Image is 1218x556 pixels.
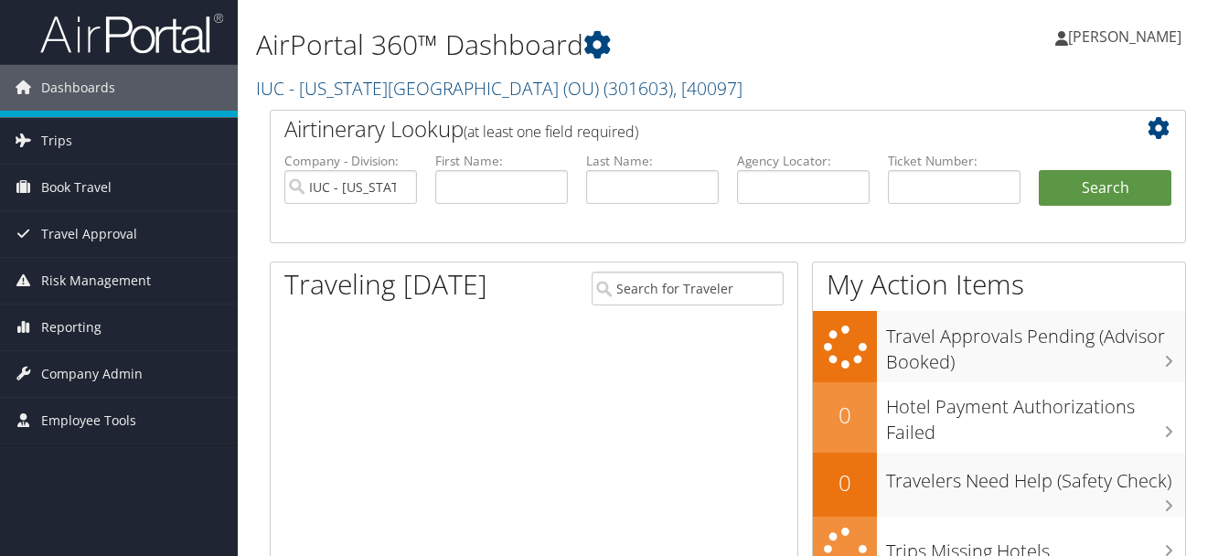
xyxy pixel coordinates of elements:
span: , [ 40097 ] [673,76,743,101]
h3: Travel Approvals Pending (Advisor Booked) [886,315,1185,375]
label: Company - Division: [284,152,417,170]
h2: Airtinerary Lookup [284,113,1095,144]
label: First Name: [435,152,568,170]
span: Risk Management [41,258,151,304]
label: Last Name: [586,152,719,170]
span: Book Travel [41,165,112,210]
span: Company Admin [41,351,143,397]
img: airportal-logo.png [40,12,223,55]
span: Employee Tools [41,398,136,444]
h2: 0 [813,400,877,431]
a: [PERSON_NAME] [1055,9,1200,64]
h2: 0 [813,467,877,498]
span: (at least one field required) [464,122,638,142]
a: Travel Approvals Pending (Advisor Booked) [813,311,1185,381]
h1: My Action Items [813,265,1185,304]
label: Ticket Number: [888,152,1020,170]
h3: Hotel Payment Authorizations Failed [886,385,1185,445]
button: Search [1039,170,1171,207]
a: IUC - [US_STATE][GEOGRAPHIC_DATA] (OU) [256,76,743,101]
input: Search for Traveler [592,272,784,305]
span: [PERSON_NAME] [1068,27,1181,47]
label: Agency Locator: [737,152,870,170]
span: Travel Approval [41,211,137,257]
span: Reporting [41,305,101,350]
span: Trips [41,118,72,164]
span: Dashboards [41,65,115,111]
h1: AirPortal 360™ Dashboard [256,26,885,64]
a: 0Hotel Payment Authorizations Failed [813,382,1185,453]
h3: Travelers Need Help (Safety Check) [886,459,1185,494]
span: ( 301603 ) [604,76,673,101]
a: 0Travelers Need Help (Safety Check) [813,453,1185,517]
h1: Traveling [DATE] [284,265,487,304]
